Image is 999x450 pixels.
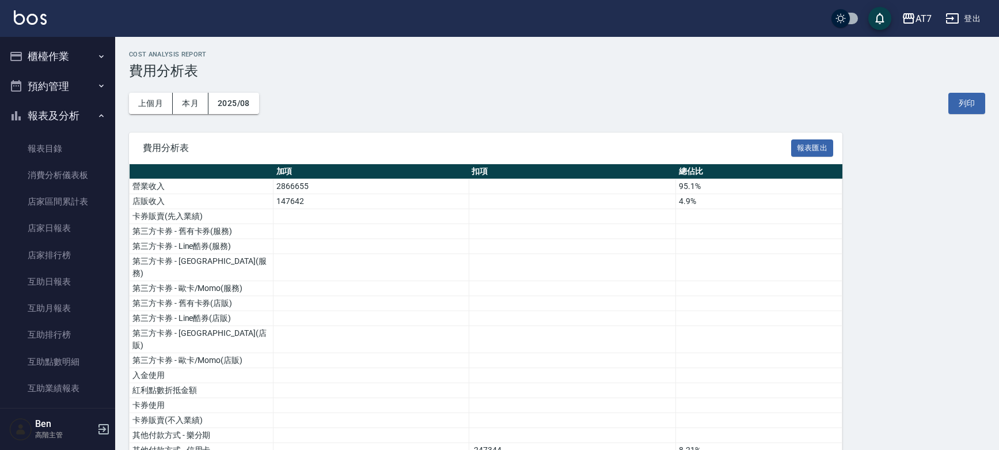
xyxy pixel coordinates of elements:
[130,281,274,296] td: 第三方卡券 - 歐卡/Momo(服務)
[130,326,274,353] td: 第三方卡券 - [GEOGRAPHIC_DATA](店販)
[5,135,111,162] a: 報表目錄
[130,413,274,428] td: 卡券販賣(不入業績)
[868,7,891,30] button: save
[5,41,111,71] button: 櫃檯作業
[676,194,842,209] td: 4.9%
[129,51,985,58] h2: Cost analysis Report
[5,215,111,241] a: 店家日報表
[5,269,111,295] a: 互助日報表
[130,224,274,239] td: 第三方卡券 - 舊有卡券(服務)
[130,311,274,326] td: 第三方卡券 - Line酷券(店販)
[469,164,676,179] th: 扣項
[208,93,259,114] button: 2025/08
[130,254,274,281] td: 第三方卡券 - [GEOGRAPHIC_DATA](服務)
[129,63,985,79] h3: 費用分析表
[948,93,985,114] button: 列印
[791,139,834,157] button: 報表匯出
[35,430,94,440] p: 高階主管
[897,7,936,31] button: AT7
[274,194,469,209] td: 147642
[274,164,469,179] th: 加項
[130,209,274,224] td: 卡券販賣(先入業績)
[130,368,274,383] td: 入金使用
[5,188,111,215] a: 店家區間累計表
[173,93,208,114] button: 本月
[130,353,274,368] td: 第三方卡券 - 歐卡/Momo(店販)
[274,179,469,194] td: 2866655
[5,402,111,428] a: 全店業績分析表
[130,383,274,398] td: 紅利點數折抵金額
[676,164,842,179] th: 總佔比
[9,418,32,441] img: Person
[130,239,274,254] td: 第三方卡券 - Line酷券(服務)
[5,101,111,131] button: 報表及分析
[5,375,111,402] a: 互助業績報表
[5,242,111,269] a: 店家排行榜
[676,179,842,194] td: 95.1%
[143,142,791,154] span: 費用分析表
[130,428,274,443] td: 其他付款方式 - 樂分期
[5,322,111,348] a: 互助排行榜
[14,10,47,25] img: Logo
[941,8,985,29] button: 登出
[130,194,274,209] td: 店販收入
[5,71,111,101] button: 預約管理
[5,349,111,375] a: 互助點數明細
[130,398,274,413] td: 卡券使用
[129,93,173,114] button: 上個月
[130,179,274,194] td: 營業收入
[35,418,94,430] h5: Ben
[916,12,932,26] div: AT7
[130,296,274,311] td: 第三方卡券 - 舊有卡券(店販)
[5,162,111,188] a: 消費分析儀表板
[5,295,111,322] a: 互助月報表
